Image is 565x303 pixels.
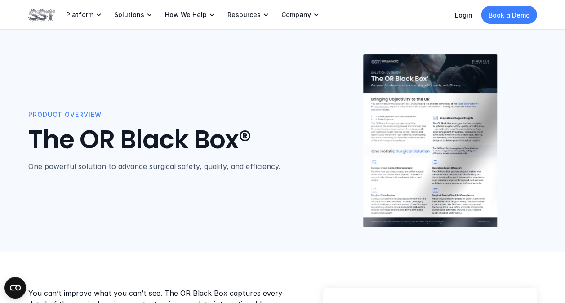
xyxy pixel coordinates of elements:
[28,7,55,22] img: SST logo
[489,10,530,20] p: Book a Demo
[227,11,261,19] p: Resources
[66,11,93,19] p: Platform
[481,6,537,24] a: Book a Demo
[281,11,311,19] p: Company
[28,161,294,172] p: One powerful solution to advance surgical safety, quality, and efficiency.
[28,125,324,156] h1: The OR Black Box®
[455,11,472,19] a: Login
[165,11,207,19] p: How We Help
[363,54,497,227] img: OR Black Box product overview cover
[28,110,324,120] p: Product Overview
[114,11,144,19] p: Solutions
[4,277,26,299] button: Open CMP widget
